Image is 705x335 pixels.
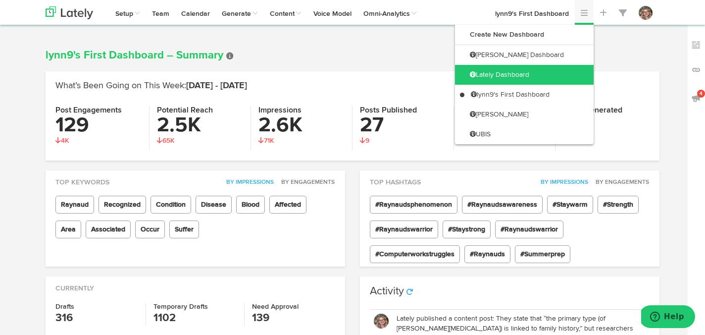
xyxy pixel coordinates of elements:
[455,105,594,124] a: [PERSON_NAME]
[169,221,199,238] span: Suffer
[46,50,659,61] h1: lynn9's First Dashboard – Summary
[370,196,457,214] span: #Raynaudsphenomenon
[55,196,94,214] span: Raynaud
[360,137,369,144] span: 9
[464,245,510,263] span: #Raynauds
[55,221,81,238] span: Area
[370,245,460,263] span: #Computerworkstruggles
[258,137,274,144] span: 71K
[598,196,639,214] span: #Strength
[455,65,594,85] a: Lately Dashboard
[547,196,593,214] span: #Staywarm
[86,221,131,238] span: Associated
[276,177,335,187] button: By Engagements
[186,81,247,90] span: [DATE] - [DATE]
[153,310,236,326] h3: 1102
[135,221,165,238] span: Occur
[252,310,335,326] h3: 139
[563,115,650,136] h3: 46
[157,115,243,136] h3: 2.5K
[153,303,236,310] h4: Temporary Drafts
[697,90,705,98] span: 4
[55,115,142,136] h3: 129
[691,93,701,103] img: announcements_off.svg
[151,196,191,214] span: Condition
[370,286,404,297] h3: Activity
[221,177,274,187] button: By Impressions
[252,303,335,310] h4: Need Approval
[99,196,146,214] span: Recognized
[360,115,446,136] h3: 27
[470,31,544,38] b: Create New Dashboard
[374,314,389,329] img: OhcUycdS6u5e6MDkMfFl
[590,177,650,187] button: By Engagements
[455,85,594,105] a: lynn9's First Dashboard
[157,106,243,115] h4: Potential Reach
[455,25,594,45] a: Create New Dashboard
[46,6,93,19] img: logo_lately_bg_light.svg
[360,106,446,115] h4: Posts Published
[535,177,589,187] button: By Impressions
[455,45,594,65] a: [PERSON_NAME] Dashboard
[691,65,701,75] img: links_off.svg
[360,170,659,187] div: Top Hashtags
[46,277,345,293] div: Currently
[55,310,138,326] h3: 316
[515,245,570,263] span: #Summerprep
[370,221,438,238] span: #Raynaudswarrior
[258,106,345,115] h4: Impressions
[691,40,701,50] img: keywords_off.svg
[641,305,695,330] iframe: Opens a widget where you can find more information
[258,115,345,136] h3: 2.6K
[455,124,594,144] a: UBIS
[462,196,543,214] span: #Raynaudsawareness
[157,137,175,144] span: 65K
[55,303,138,310] h4: Drafts
[196,196,232,214] span: Disease
[55,81,650,91] h2: What’s Been Going on This Week:
[55,106,142,115] h4: Post Engagements
[563,106,650,115] h4: Posts Generated
[269,196,306,214] span: Affected
[55,137,69,144] span: 4K
[46,170,345,187] div: Top Keywords
[495,221,563,238] span: #Raynaudswarrior
[443,221,491,238] span: #Staystrong
[236,196,265,214] span: Blood
[639,6,653,20] img: OhcUycdS6u5e6MDkMfFl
